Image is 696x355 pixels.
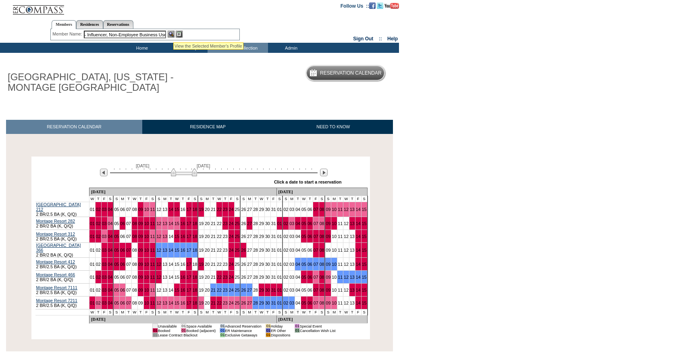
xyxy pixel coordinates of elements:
[76,20,103,29] a: Residences
[90,221,95,226] a: 01
[277,288,282,292] a: 01
[108,301,113,305] a: 04
[187,234,191,239] a: 17
[276,188,367,196] td: [DATE]
[229,301,234,305] a: 24
[108,288,113,292] a: 04
[156,234,161,239] a: 12
[356,248,361,253] a: 14
[326,221,330,226] a: 09
[325,196,331,202] td: S
[114,288,119,292] a: 05
[176,31,183,38] img: Reservations
[150,196,156,202] td: S
[102,248,107,253] a: 03
[96,275,101,280] a: 02
[217,207,222,212] a: 22
[138,288,143,292] a: 09
[259,196,265,202] td: W
[320,207,324,212] a: 08
[126,248,131,253] a: 07
[384,3,399,9] img: Subscribe to our YouTube Channel
[144,288,149,292] a: 10
[353,36,373,42] a: Sign Out
[181,221,185,226] a: 16
[187,301,191,305] a: 17
[168,31,175,38] img: View
[96,234,101,239] a: 02
[240,196,246,202] td: S
[193,207,197,212] a: 18
[271,288,276,292] a: 31
[132,221,137,226] a: 08
[187,248,191,253] a: 17
[120,301,125,305] a: 06
[289,196,295,202] td: M
[186,196,192,202] td: F
[314,288,318,292] a: 07
[175,301,179,305] a: 15
[265,301,270,305] a: 30
[377,2,383,9] img: Follow us on Twitter
[138,207,143,212] a: 09
[144,262,149,267] a: 10
[369,3,376,8] a: Become our fan on Facebook
[283,301,288,305] a: 02
[361,196,367,202] td: S
[271,301,276,305] a: 31
[307,301,312,305] a: 06
[199,262,204,267] a: 19
[295,262,300,267] a: 04
[307,221,312,226] a: 06
[144,207,149,212] a: 10
[187,221,191,226] a: 17
[314,234,318,239] a: 07
[326,275,330,280] a: 09
[120,196,126,202] td: M
[307,196,313,202] td: T
[187,288,191,292] a: 17
[175,248,179,253] a: 15
[102,301,107,305] a: 03
[96,207,101,212] a: 02
[350,207,355,212] a: 13
[137,196,143,202] td: T
[379,36,382,42] span: ::
[320,221,324,226] a: 08
[356,288,361,292] a: 14
[362,221,367,226] a: 15
[168,196,174,202] td: T
[241,248,246,253] a: 26
[362,288,367,292] a: 15
[162,248,167,253] a: 13
[320,301,324,305] a: 08
[102,207,107,212] a: 03
[273,120,393,134] a: NEED TO KNOW
[223,207,228,212] a: 23
[132,234,137,239] a: 08
[283,196,289,202] td: S
[168,207,173,212] a: 14
[289,221,294,226] a: 03
[52,31,83,38] div: Member Name:
[108,221,113,226] a: 04
[108,234,113,239] a: 04
[229,275,234,280] a: 24
[150,207,155,212] a: 11
[344,207,349,212] a: 12
[216,196,222,202] td: W
[103,20,133,29] a: Reservations
[187,262,191,267] a: 17
[113,196,119,202] td: S
[320,169,328,176] img: Next
[326,262,330,267] a: 09
[235,301,240,305] a: 25
[301,221,306,226] a: 05
[108,248,113,253] a: 04
[253,196,259,202] td: T
[314,248,318,253] a: 07
[95,196,101,202] td: T
[356,262,361,267] a: 14
[229,288,234,292] a: 24
[138,234,143,239] a: 09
